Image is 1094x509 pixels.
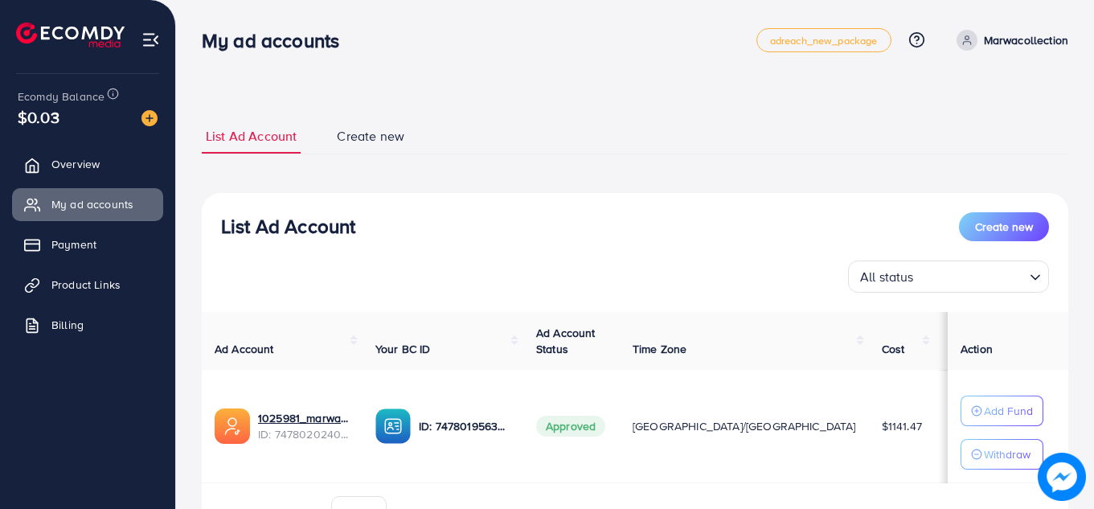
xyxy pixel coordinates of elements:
[141,31,160,49] img: menu
[975,219,1033,235] span: Create new
[206,127,297,146] span: List Ad Account
[961,341,993,357] span: Action
[18,88,104,105] span: Ecomdy Balance
[536,325,596,357] span: Ad Account Status
[419,417,510,436] p: ID: 7478019563486068752
[770,35,878,46] span: adreach_new_package
[848,261,1049,293] div: Search for option
[51,236,96,252] span: Payment
[857,265,917,289] span: All status
[961,439,1043,470] button: Withdraw
[16,23,125,47] img: logo
[202,29,352,52] h3: My ad accounts
[536,416,605,437] span: Approved
[961,396,1043,426] button: Add Fund
[1038,453,1086,501] img: image
[258,410,350,443] div: <span class='underline'>1025981_marwacollection_1741112277732</span></br>7478020240513892368
[12,269,163,301] a: Product Links
[756,28,891,52] a: adreach_new_package
[12,188,163,220] a: My ad accounts
[375,408,411,444] img: ic-ba-acc.ded83a64.svg
[51,196,133,212] span: My ad accounts
[12,309,163,341] a: Billing
[51,277,121,293] span: Product Links
[984,31,1068,50] p: Marwacollection
[51,317,84,333] span: Billing
[18,105,59,129] span: $0.03
[51,156,100,172] span: Overview
[950,30,1068,51] a: Marwacollection
[919,262,1023,289] input: Search for option
[221,215,355,238] h3: List Ad Account
[984,445,1030,464] p: Withdraw
[633,418,856,434] span: [GEOGRAPHIC_DATA]/[GEOGRAPHIC_DATA]
[215,408,250,444] img: ic-ads-acc.e4c84228.svg
[258,426,350,442] span: ID: 7478020240513892368
[984,401,1033,421] p: Add Fund
[12,148,163,180] a: Overview
[959,212,1049,241] button: Create new
[882,418,922,434] span: $1141.47
[375,341,431,357] span: Your BC ID
[12,228,163,261] a: Payment
[141,110,158,126] img: image
[882,341,905,357] span: Cost
[258,410,350,426] a: 1025981_marwacollection_1741112277732
[633,341,686,357] span: Time Zone
[215,341,274,357] span: Ad Account
[337,127,404,146] span: Create new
